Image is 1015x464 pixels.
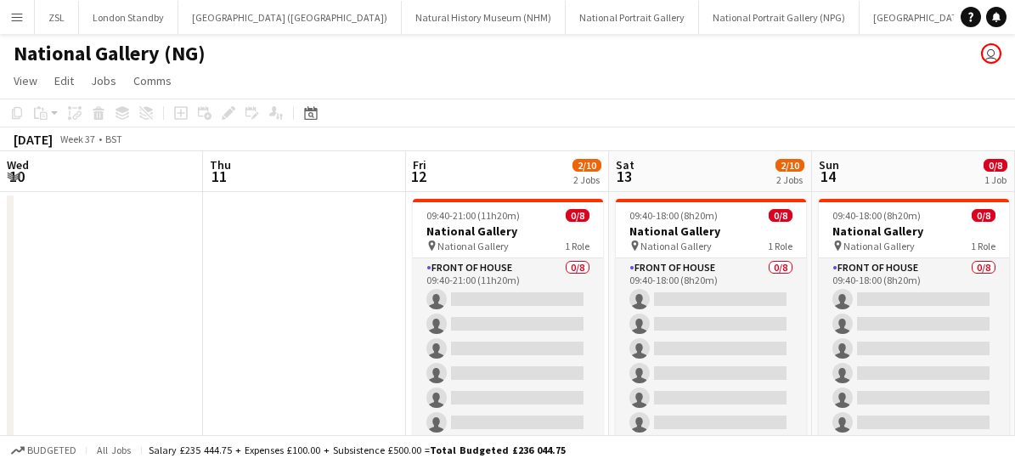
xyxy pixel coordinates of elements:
[426,209,520,222] span: 09:40-21:00 (11h20m)
[56,133,99,145] span: Week 37
[413,157,426,173] span: Fri
[149,444,566,456] div: Salary £235 444.75 + Expenses £100.00 + Subsistence £500.00 =
[573,173,601,186] div: 2 Jobs
[613,167,634,186] span: 13
[105,133,122,145] div: BST
[981,43,1001,64] app-user-avatar: Claudia Lewis
[629,209,718,222] span: 09:40-18:00 (8h20m)
[207,167,231,186] span: 11
[35,1,79,34] button: ZSL
[437,240,509,252] span: National Gallery
[8,441,79,460] button: Budgeted
[410,167,426,186] span: 12
[127,70,178,92] a: Comms
[402,1,566,34] button: Natural History Museum (NHM)
[616,224,806,239] h3: National Gallery
[776,173,804,186] div: 2 Jobs
[819,224,1009,239] h3: National Gallery
[984,159,1007,172] span: 0/8
[775,159,804,172] span: 2/10
[54,73,74,88] span: Edit
[819,157,839,173] span: Sun
[93,444,134,456] span: All jobs
[210,157,231,173] span: Thu
[413,224,603,239] h3: National Gallery
[133,73,172,88] span: Comms
[84,70,123,92] a: Jobs
[819,199,1009,450] app-job-card: 09:40-18:00 (8h20m)0/8National Gallery National Gallery1 RoleFront of House0/809:40-18:00 (8h20m)
[769,209,792,222] span: 0/8
[413,199,603,450] app-job-card: 09:40-21:00 (11h20m)0/8National Gallery National Gallery1 RoleFront of House0/809:40-21:00 (11h20m)
[832,209,921,222] span: 09:40-18:00 (8h20m)
[699,1,860,34] button: National Portrait Gallery (NPG)
[566,209,589,222] span: 0/8
[79,1,178,34] button: London Standby
[616,199,806,450] app-job-card: 09:40-18:00 (8h20m)0/8National Gallery National Gallery1 RoleFront of House0/809:40-18:00 (8h20m)
[430,444,566,456] span: Total Budgeted £236 044.75
[27,444,76,456] span: Budgeted
[640,240,712,252] span: National Gallery
[91,73,116,88] span: Jobs
[14,41,206,66] h1: National Gallery (NG)
[14,131,53,148] div: [DATE]
[14,73,37,88] span: View
[616,157,634,173] span: Sat
[7,157,29,173] span: Wed
[768,240,792,252] span: 1 Role
[860,1,1007,34] button: [GEOGRAPHIC_DATA] (HES)
[565,240,589,252] span: 1 Role
[7,70,44,92] a: View
[971,240,995,252] span: 1 Role
[48,70,81,92] a: Edit
[566,1,699,34] button: National Portrait Gallery
[816,167,839,186] span: 14
[178,1,402,34] button: [GEOGRAPHIC_DATA] ([GEOGRAPHIC_DATA])
[4,167,29,186] span: 10
[972,209,995,222] span: 0/8
[984,173,1007,186] div: 1 Job
[843,240,915,252] span: National Gallery
[572,159,601,172] span: 2/10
